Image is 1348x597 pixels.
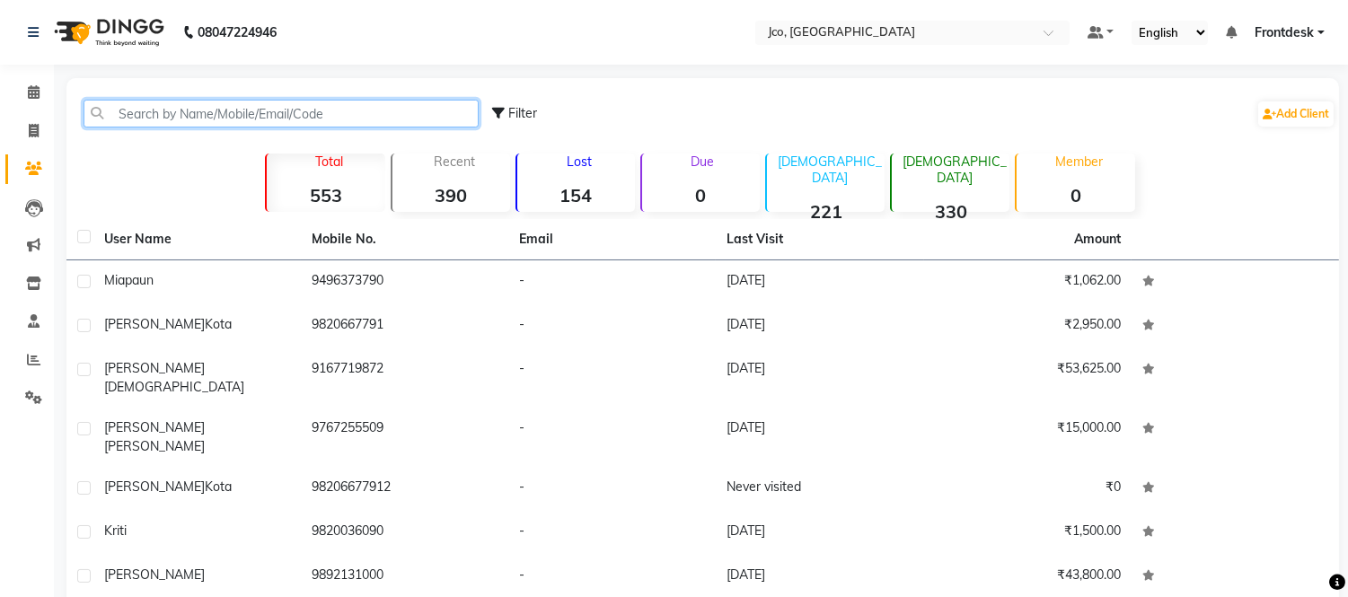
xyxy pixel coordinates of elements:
[767,200,885,223] strong: 221
[93,219,301,260] th: User Name
[716,467,923,511] td: Never visited
[899,154,1009,186] p: [DEMOGRAPHIC_DATA]
[646,154,760,170] p: Due
[301,219,508,260] th: Mobile No.
[198,7,277,57] b: 08047224946
[508,105,537,121] span: Filter
[508,511,716,555] td: -
[924,408,1132,467] td: ₹15,000.00
[1017,184,1134,206] strong: 0
[508,467,716,511] td: -
[104,438,205,454] span: [PERSON_NAME]
[104,379,244,395] span: [DEMOGRAPHIC_DATA]
[774,154,885,186] p: [DEMOGRAPHIC_DATA]
[1024,154,1134,170] p: Member
[104,316,205,332] span: [PERSON_NAME]
[508,408,716,467] td: -
[508,260,716,304] td: -
[104,419,205,435] span: [PERSON_NAME]
[924,511,1132,555] td: ₹1,500.00
[924,260,1132,304] td: ₹1,062.00
[267,184,384,206] strong: 553
[301,304,508,348] td: 9820667791
[508,219,716,260] th: Email
[301,511,508,555] td: 9820036090
[84,100,479,127] input: Search by Name/Mobile/Email/Code
[301,260,508,304] td: 9496373790
[400,154,510,170] p: Recent
[104,522,127,539] span: Kriti
[716,511,923,555] td: [DATE]
[924,348,1132,408] td: ₹53,625.00
[46,7,169,57] img: logo
[104,566,205,583] span: [PERSON_NAME]
[892,200,1009,223] strong: 330
[392,184,510,206] strong: 390
[1063,219,1132,259] th: Amount
[716,348,923,408] td: [DATE]
[125,272,154,288] span: paun
[301,408,508,467] td: 9767255509
[716,304,923,348] td: [DATE]
[205,478,232,495] span: kota
[924,467,1132,511] td: ₹0
[274,154,384,170] p: Total
[517,184,635,206] strong: 154
[301,348,508,408] td: 9167719872
[716,260,923,304] td: [DATE]
[508,304,716,348] td: -
[1255,23,1314,42] span: Frontdesk
[104,360,205,376] span: [PERSON_NAME]
[716,219,923,260] th: Last Visit
[716,408,923,467] td: [DATE]
[104,478,205,495] span: [PERSON_NAME]
[104,272,125,288] span: Mia
[524,154,635,170] p: Lost
[205,316,232,332] span: kota
[508,348,716,408] td: -
[642,184,760,206] strong: 0
[924,304,1132,348] td: ₹2,950.00
[1258,101,1334,127] a: Add Client
[301,467,508,511] td: 98206677912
